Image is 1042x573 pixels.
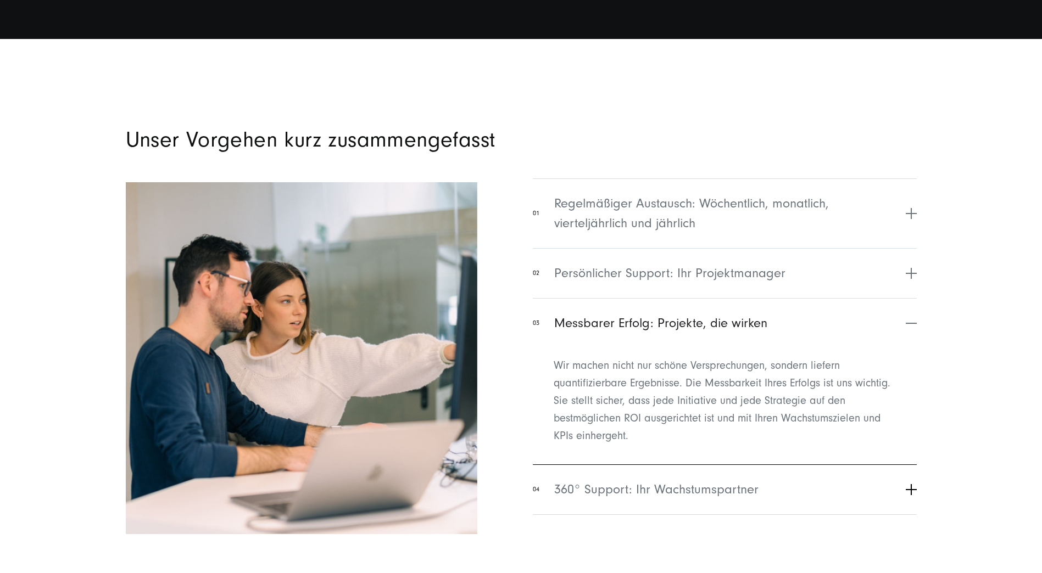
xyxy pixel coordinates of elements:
[533,209,539,218] span: 01
[126,182,477,533] img: Zwei Personen schauen sich Ergebnisse auf einem Bildschirm an
[533,248,916,298] button: 02Persönlicher Support: Ihr Projektmanager
[533,318,539,328] span: 03
[554,357,895,445] p: Wir machen nicht nur schöne Versprechungen, sondern liefern quantifizierbare Ergebnisse. Die Mess...
[554,480,759,499] span: 360° Support: Ihr Wachstumspartner
[533,178,916,248] button: 01Regelmäßiger Austausch: Wöchentlich, monatlich, vierteljährlich und jährlich
[554,194,902,233] span: Regelmäßiger Austausch: Wöchentlich, monatlich, vierteljährlich und jährlich
[126,129,917,151] h2: Unser Vorgehen kurz zusammengefasst
[554,313,767,333] span: Messbarer Erfolg: Projekte, die wirken
[554,263,785,283] span: Persönlicher Support: Ihr Projektmanager
[533,485,539,495] span: 04
[533,298,916,348] button: 03Messbarer Erfolg: Projekte, die wirken
[533,464,916,514] button: 04360° Support: Ihr Wachstumspartner
[533,268,539,278] span: 02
